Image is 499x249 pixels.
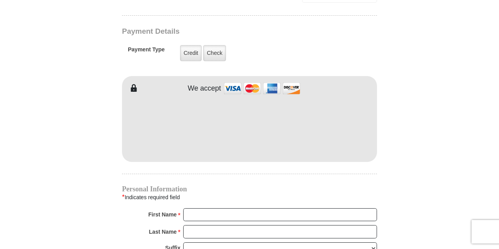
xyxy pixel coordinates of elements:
h4: We accept [188,84,221,93]
img: credit cards accepted [223,80,301,97]
label: Credit [180,45,202,61]
strong: First Name [148,209,177,220]
h4: Personal Information [122,186,377,192]
h5: Payment Type [128,46,165,57]
label: Check [203,45,226,61]
strong: Last Name [149,226,177,237]
div: Indicates required field [122,192,377,202]
h3: Payment Details [122,27,322,36]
